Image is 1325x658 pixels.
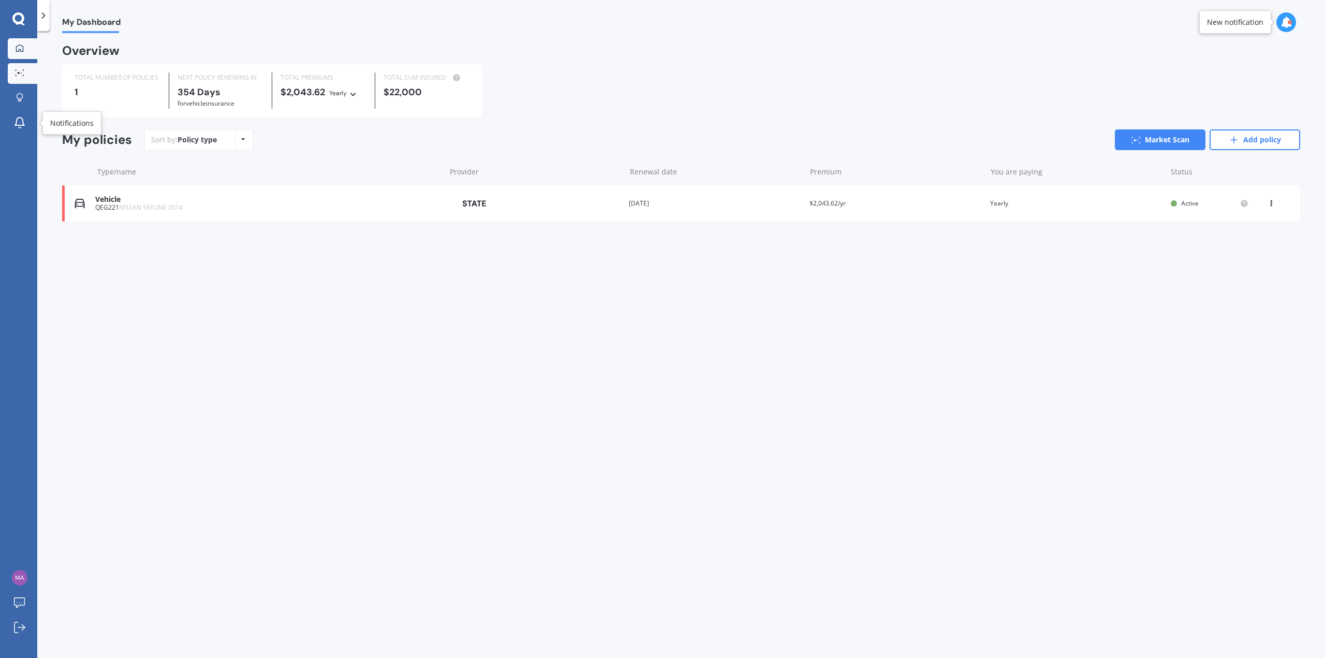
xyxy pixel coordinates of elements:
img: Vehicle [75,198,85,209]
img: ce672c799aa917512453b5c6f769bb07 [12,570,27,586]
b: 354 Days [178,86,220,98]
a: Market Scan [1115,129,1205,150]
span: for Vehicle insurance [178,99,234,108]
div: NEXT POLICY RENEWING IN [178,72,263,83]
div: Vehicle [95,195,440,204]
div: Type/name [97,167,441,177]
div: You are paying [991,167,1162,177]
div: Overview [62,46,120,56]
div: 1 [75,87,160,97]
div: Sort by: [151,135,217,145]
div: Provider [450,167,622,177]
div: Yearly [329,88,347,98]
div: TOTAL NUMBER OF POLICIES [75,72,160,83]
div: QEG221 [95,204,440,211]
span: NISSAN SKYLINE 2014 [119,203,183,212]
div: Status [1171,167,1248,177]
div: Notifications [50,118,94,128]
a: Add policy [1210,129,1300,150]
div: Policy type [178,135,217,145]
div: New notification [1207,17,1263,27]
span: $2,043.62/yr [809,199,846,208]
span: Active [1181,199,1199,208]
div: $22,000 [384,87,469,97]
div: $2,043.62 [281,87,366,98]
div: Renewal date [630,167,802,177]
div: My policies [62,133,132,148]
div: Premium [810,167,982,177]
img: State [448,194,500,213]
div: [DATE] [629,198,801,209]
div: Yearly [990,198,1162,209]
span: My Dashboard [62,17,121,31]
div: TOTAL PREMIUMS [281,72,366,83]
div: TOTAL SUM INSURED [384,72,469,83]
